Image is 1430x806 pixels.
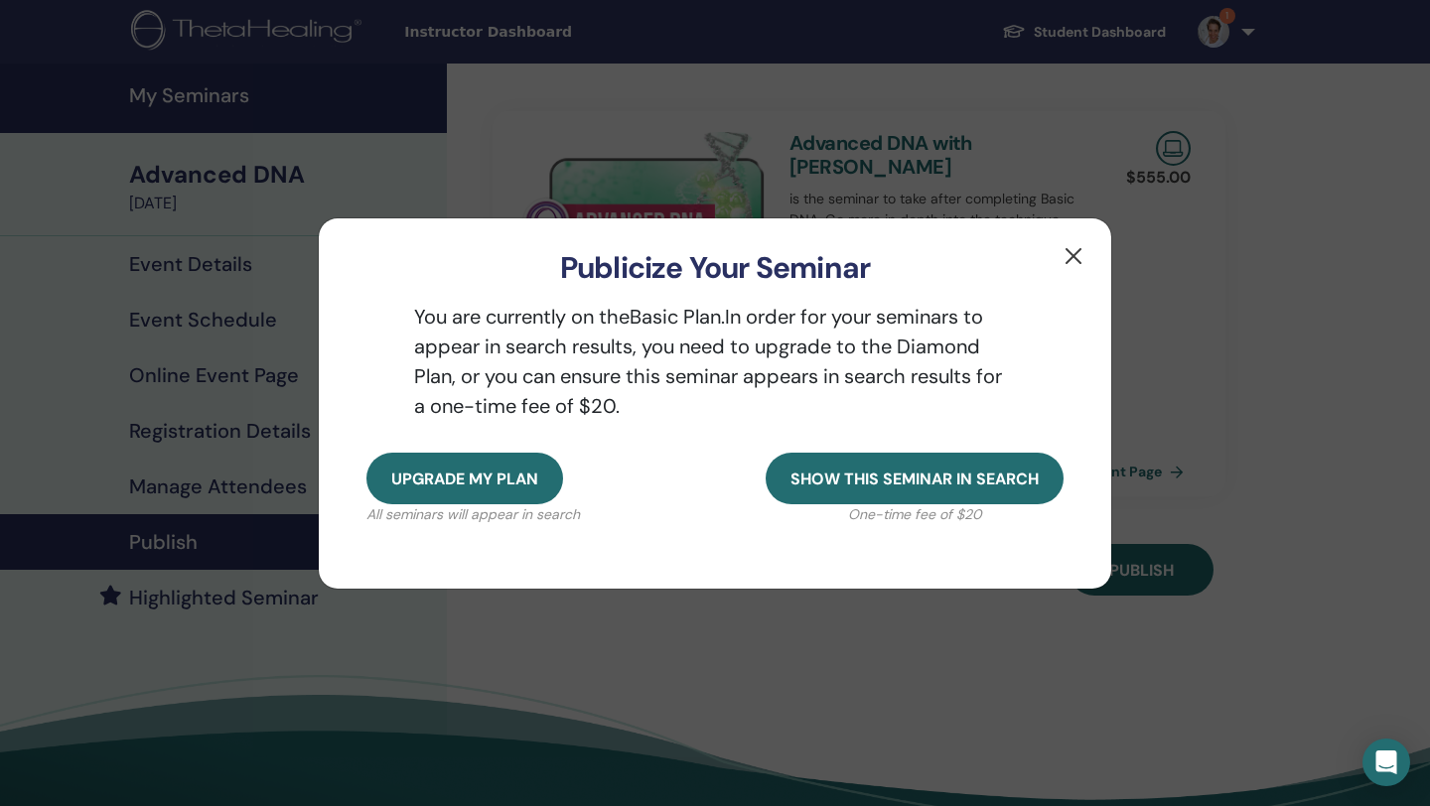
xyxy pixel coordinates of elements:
p: You are currently on the Basic Plan. In order for your seminars to appear in search results, you ... [366,302,1064,421]
button: Upgrade my plan [366,453,563,504]
p: One-time fee of $20 [766,504,1064,525]
span: Show this seminar in search [790,469,1039,489]
div: Open Intercom Messenger [1362,739,1410,786]
p: All seminars will appear in search [366,504,580,525]
span: Upgrade my plan [391,469,538,489]
button: Show this seminar in search [766,453,1064,504]
h3: Publicize Your Seminar [351,250,1079,286]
